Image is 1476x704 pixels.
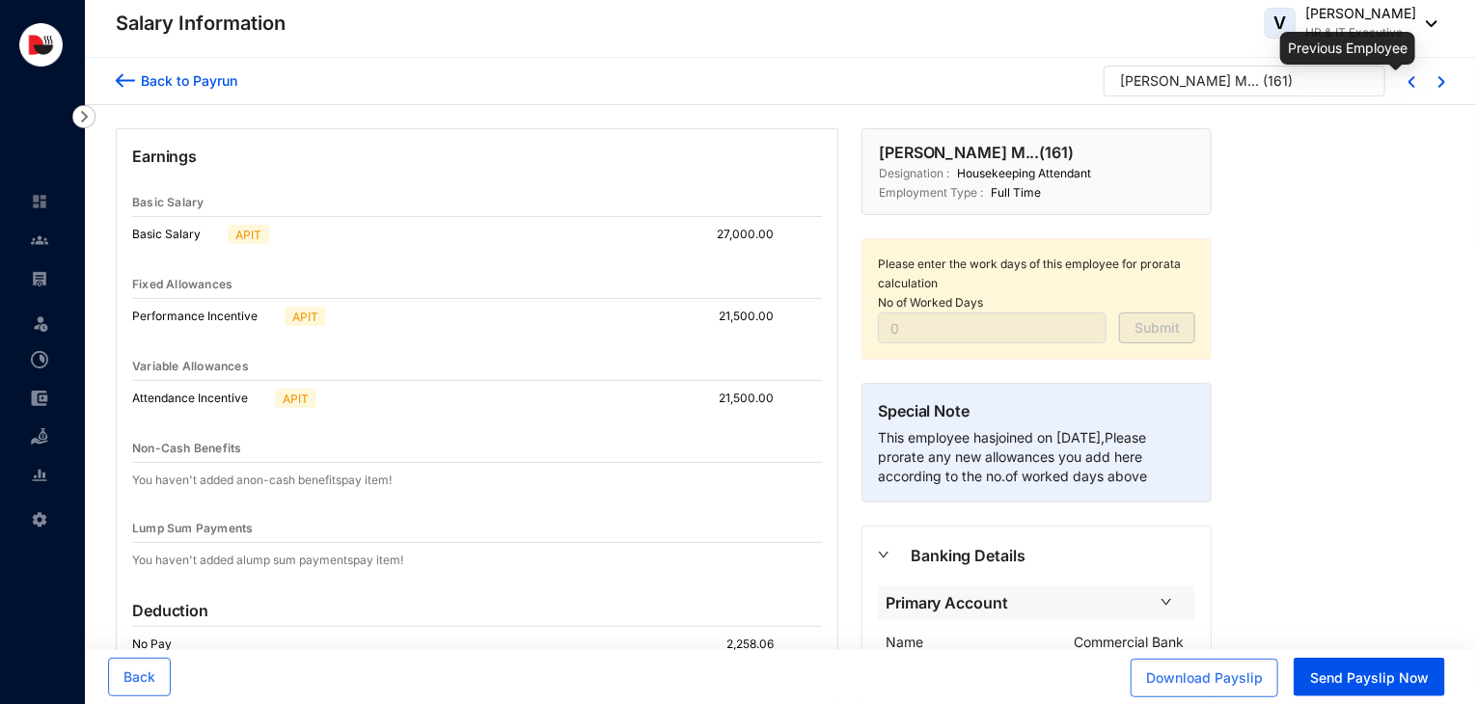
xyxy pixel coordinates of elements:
p: 21,500.00 [719,307,789,326]
button: Download Payslip [1131,659,1278,697]
p: This employee has joined on [DATE], Please prorate any new allowances you add here according to t... [878,428,1195,486]
img: expense-unselected.2edcf0507c847f3e9e96.svg [31,390,48,407]
li: Contacts [15,221,62,259]
p: Housekeeping Attendant [949,164,1091,183]
p: [PERSON_NAME] [1305,4,1416,23]
p: APIT [235,226,261,243]
p: Fixed Allowances [132,275,232,294]
img: settings-unselected.1febfda315e6e19643a1.svg [31,511,48,528]
p: Non-Cash Benefits [132,439,241,458]
li: Time Attendance [15,340,62,379]
p: APIT [292,308,318,325]
p: Deduction [132,599,208,622]
p: Special Note [878,399,1195,428]
p: Attendance Incentive [132,389,267,408]
p: Salary Information [116,10,286,37]
img: nav-icon-right.af6afadce00d159da59955279c43614e.svg [72,105,96,128]
span: Back [123,667,155,687]
div: [PERSON_NAME] M... [1120,71,1259,91]
p: Basic Salary [132,225,220,244]
img: payroll-unselected.b590312f920e76f0c668.svg [31,270,48,287]
p: Variable Allowances [132,357,249,376]
div: Previous Employee [1280,32,1415,65]
span: V [1274,14,1287,32]
img: home-unselected.a29eae3204392db15eaf.svg [31,193,48,210]
li: Loan [15,418,62,456]
img: report-unselected.e6a6b4230fc7da01f883.svg [31,467,48,484]
li: Home [15,182,62,221]
div: Back to Payrun [135,70,237,91]
p: 2,258.06 [726,635,789,654]
p: You haven't added a non-cash benefits pay item! [132,471,392,490]
p: Lump Sum Payments [132,519,253,538]
img: people-unselected.118708e94b43a90eceab.svg [31,231,48,249]
span: Commercial Bank [1074,634,1184,650]
p: Earnings [132,145,822,189]
button: Submit [1119,312,1195,343]
button: Back [108,658,171,696]
li: Reports [15,456,62,495]
p: APIT [283,390,309,407]
img: time-attendance-unselected.8aad090b53826881fffb.svg [31,351,48,368]
span: Send Payslip Now [1310,668,1429,688]
p: HR & IT Executive [1305,23,1416,42]
img: chevron-right-blue.16c49ba0fe93ddb13f341d83a2dbca89.svg [1438,76,1445,88]
p: No Pay [132,635,191,654]
img: loan-unselected.d74d20a04637f2d15ab5.svg [31,428,48,446]
p: Employment Type : [879,183,983,203]
p: Performance Incentive [132,307,277,326]
p: 21,500.00 [719,389,789,408]
p: Full Time [983,183,1041,203]
span: Download Payslip [1146,668,1263,688]
li: Expenses [15,379,62,418]
img: dropdown-black.8e83cc76930a90b1a4fdb6d089b7bf3a.svg [1416,20,1437,27]
img: arrow-backward-blue.96c47016eac47e06211658234db6edf5.svg [116,70,135,91]
p: 27,000.00 [717,225,789,244]
p: No of Worked Days [878,293,1195,312]
p: Please enter the work days of this employee for prorata calculation [878,255,1195,293]
span: Banking Details [911,544,1195,568]
input: Enter no of worked days [878,312,1107,343]
span: right [1161,596,1172,608]
p: You haven't added a lump sum payments pay item! [132,551,403,570]
p: Basic Salary [132,193,204,212]
img: chevron-left-blue.0fda5800d0a05439ff8ddef8047136d5.svg [1408,76,1415,88]
p: Name [886,633,923,652]
button: Send Payslip Now [1294,658,1445,696]
p: Designation : [879,164,949,183]
p: ( 161 ) [1263,71,1293,100]
li: Payroll [15,259,62,298]
p: [PERSON_NAME] M... ( 161 ) [879,141,1074,164]
img: leave-unselected.2934df6273408c3f84d9.svg [31,313,50,333]
img: logo [19,23,63,67]
span: Primary Account [886,591,1149,615]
